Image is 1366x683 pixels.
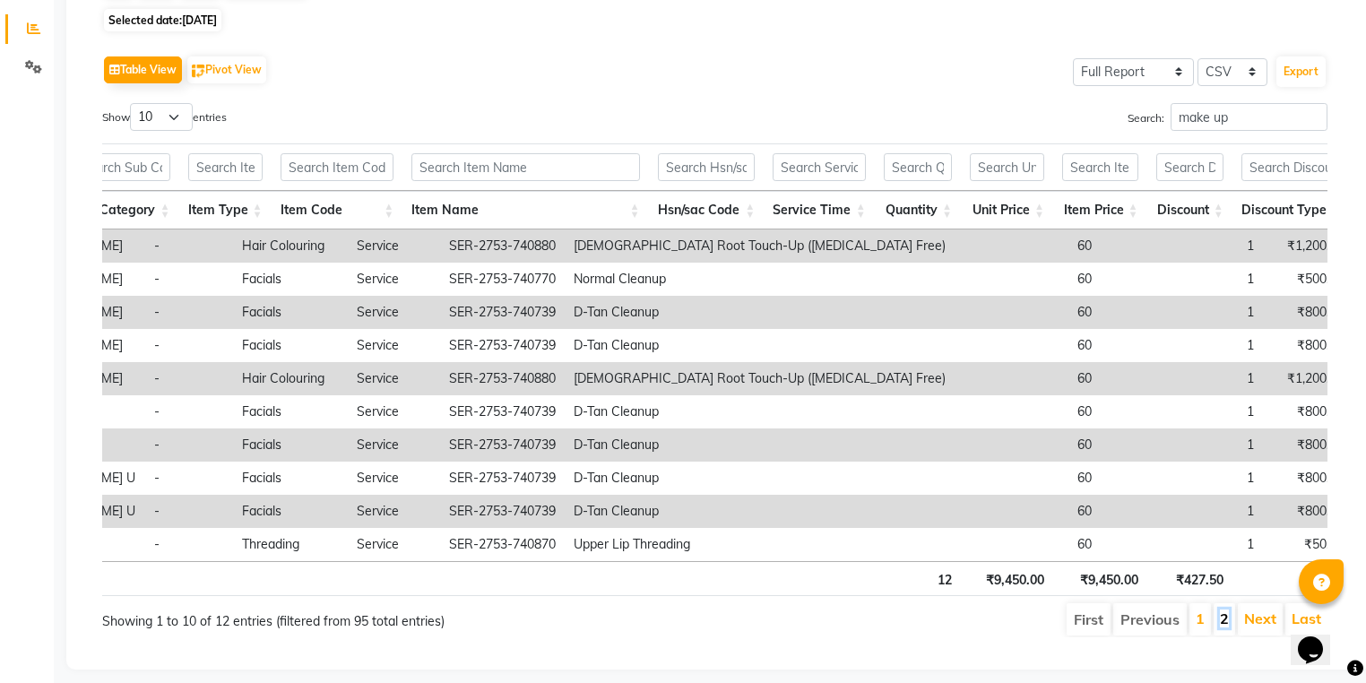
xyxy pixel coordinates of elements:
td: SER-2753-740739 [440,495,565,528]
td: SER-2753-740770 [440,263,565,296]
div: Showing 1 to 10 of 12 entries (filtered from 95 total entries) [102,601,597,631]
th: Quantity: activate to sort column ascending [875,191,961,229]
td: Facials [233,263,348,296]
td: 1 [1179,395,1263,428]
td: - [145,296,233,329]
td: Service [348,495,440,528]
th: Discount: activate to sort column ascending [1147,191,1232,229]
td: SER-2753-740739 [440,428,565,462]
td: 60 [1068,495,1179,528]
td: ₹800.00 [1263,428,1353,462]
select: Showentries [130,103,193,131]
td: Upper Lip Threading [565,528,955,561]
input: Search Service Time [773,153,866,181]
input: Search Discount Type [1241,153,1342,181]
th: Item Code: activate to sort column ascending [272,191,403,229]
td: Service [348,296,440,329]
a: 2 [1220,610,1229,627]
td: D-Tan Cleanup [565,329,955,362]
td: SER-2753-740739 [440,395,565,428]
td: ₹50.00 [1263,528,1353,561]
td: D-Tan Cleanup [565,296,955,329]
td: ₹800.00 [1263,495,1353,528]
td: D-Tan Cleanup [565,428,955,462]
td: Facials [233,428,348,462]
td: SER-2753-740739 [440,296,565,329]
a: 1 [1196,610,1205,627]
td: - [145,462,233,495]
td: ₹800.00 [1263,329,1353,362]
input: Search Discount [1156,153,1223,181]
td: - [145,329,233,362]
td: Facials [233,296,348,329]
button: Export [1276,56,1326,87]
img: pivot.png [192,65,205,78]
th: Unit Price: activate to sort column ascending [961,191,1053,229]
td: 1 [1179,462,1263,495]
td: Hair Colouring [233,229,348,263]
td: - [145,362,233,395]
td: D-Tan Cleanup [565,462,955,495]
th: Item Name: activate to sort column ascending [402,191,648,229]
th: Hsn/sac Code: activate to sort column ascending [649,191,765,229]
td: Facials [233,395,348,428]
td: Service [348,362,440,395]
th: ₹427.50 [1147,561,1232,596]
td: 1 [1179,428,1263,462]
a: Next [1244,610,1276,627]
span: [DATE] [182,13,217,27]
td: SER-2753-740739 [440,329,565,362]
input: Search Sub Category [73,153,169,181]
th: 12 [875,561,961,596]
td: Facials [233,329,348,362]
td: 60 [1068,395,1179,428]
td: ₹500.00 [1263,263,1353,296]
td: - [145,229,233,263]
td: - [145,395,233,428]
td: Service [348,395,440,428]
td: 60 [1068,528,1179,561]
td: Service [348,528,440,561]
td: SER-2753-740880 [440,362,565,395]
th: Item Type: activate to sort column ascending [179,191,272,229]
td: Normal Cleanup [565,263,955,296]
td: - [145,263,233,296]
button: Table View [104,56,182,83]
td: 60 [1068,296,1179,329]
th: Service Time: activate to sort column ascending [764,191,875,229]
th: ₹9,450.00 [1053,561,1147,596]
td: ₹800.00 [1263,395,1353,428]
th: Sub Category: activate to sort column ascending [64,191,178,229]
input: Search Quantity [884,153,952,181]
td: ₹1,200.00 [1263,229,1353,263]
label: Show entries [102,103,227,131]
td: Threading [233,528,348,561]
td: 1 [1179,495,1263,528]
td: 60 [1068,229,1179,263]
td: 1 [1179,362,1263,395]
td: Service [348,263,440,296]
td: ₹800.00 [1263,462,1353,495]
td: Service [348,329,440,362]
td: Facials [233,495,348,528]
td: 60 [1068,329,1179,362]
td: 1 [1179,229,1263,263]
th: Item Price: activate to sort column ascending [1053,191,1147,229]
th: Discount Type: activate to sort column ascending [1232,191,1351,229]
span: Selected date: [104,9,221,31]
td: 1 [1179,296,1263,329]
td: - [145,495,233,528]
td: D-Tan Cleanup [565,495,955,528]
td: D-Tan Cleanup [565,395,955,428]
td: Facials [233,462,348,495]
td: [DEMOGRAPHIC_DATA] Root Touch-Up ([MEDICAL_DATA] Free) [565,362,955,395]
input: Search Item Code [281,153,394,181]
td: ₹800.00 [1263,296,1353,329]
td: - [145,528,233,561]
td: 60 [1068,263,1179,296]
button: Pivot View [187,56,266,83]
td: 60 [1068,428,1179,462]
td: SER-2753-740870 [440,528,565,561]
td: 1 [1179,263,1263,296]
td: Hair Colouring [233,362,348,395]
